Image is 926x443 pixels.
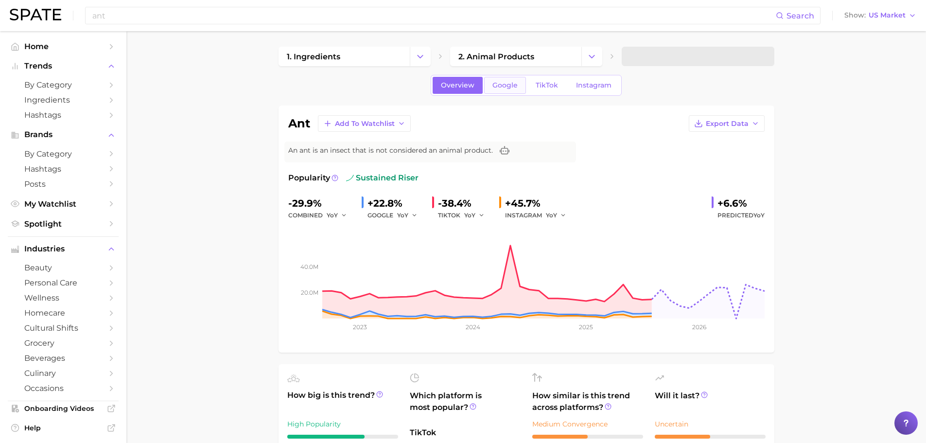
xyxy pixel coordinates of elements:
[24,338,102,348] span: grocery
[8,196,119,212] a: My Watchlist
[505,195,573,211] div: +45.7%
[8,59,119,73] button: Trends
[536,81,558,89] span: TikTok
[24,149,102,159] span: by Category
[10,9,61,20] img: SPATE
[546,211,557,219] span: YoY
[576,81,612,89] span: Instagram
[91,7,776,24] input: Search here for a brand, industry, or ingredient
[327,211,338,219] span: YoY
[318,115,411,132] button: Add to Watchlist
[24,110,102,120] span: Hashtags
[24,199,102,209] span: My Watchlist
[24,263,102,272] span: beauty
[353,323,367,331] tspan: 2023
[458,52,534,61] span: 2. animal products
[8,77,119,92] a: by Category
[689,115,765,132] button: Export Data
[24,308,102,318] span: homecare
[8,260,119,275] a: beauty
[438,195,491,211] div: -38.4%
[441,81,474,89] span: Overview
[532,435,643,439] div: 5 / 10
[8,381,119,396] a: occasions
[24,323,102,333] span: cultural shifts
[24,80,102,89] span: by Category
[786,11,814,20] span: Search
[717,210,765,221] span: Predicted
[581,47,602,66] button: Change Category
[8,39,119,54] a: Home
[367,195,424,211] div: +22.8%
[8,320,119,336] a: cultural shifts
[367,210,424,221] div: GOOGLE
[287,390,398,413] span: How big is this trend?
[24,164,102,174] span: Hashtags
[327,210,348,221] button: YoY
[8,242,119,256] button: Industries
[410,47,431,66] button: Change Category
[279,47,410,66] a: 1. ingredients
[484,77,526,94] a: Google
[8,177,119,192] a: Posts
[346,174,354,182] img: sustained riser
[288,145,493,156] span: An ant is an insect that is not considered an animal product.
[464,211,475,219] span: YoY
[753,212,765,219] span: YoY
[8,351,119,366] a: beverages
[8,146,119,161] a: by Category
[706,120,749,128] span: Export Data
[579,323,593,331] tspan: 2025
[288,210,354,221] div: combined
[24,354,102,363] span: beverages
[546,210,567,221] button: YoY
[24,369,102,378] span: culinary
[288,118,310,129] h1: ant
[287,418,398,430] div: High Popularity
[655,390,766,413] span: Will it last?
[8,421,119,435] a: Help
[8,366,119,381] a: culinary
[24,293,102,302] span: wellness
[8,336,119,351] a: grocery
[24,62,102,71] span: Trends
[24,384,102,393] span: occasions
[717,195,765,211] div: +6.6%
[8,107,119,123] a: Hashtags
[24,245,102,253] span: Industries
[397,211,408,219] span: YoY
[532,418,643,430] div: Medium Convergence
[464,210,485,221] button: YoY
[24,404,102,413] span: Onboarding Videos
[844,13,866,18] span: Show
[288,195,354,211] div: -29.9%
[8,290,119,305] a: wellness
[527,77,566,94] a: TikTok
[24,130,102,139] span: Brands
[465,323,480,331] tspan: 2024
[8,92,119,107] a: Ingredients
[8,401,119,416] a: Onboarding Videos
[433,77,483,94] a: Overview
[24,278,102,287] span: personal care
[287,435,398,439] div: 7 / 10
[335,120,395,128] span: Add to Watchlist
[438,210,491,221] div: TIKTOK
[505,210,573,221] div: INSTAGRAM
[410,390,521,422] span: Which platform is most popular?
[288,172,330,184] span: Popularity
[8,275,119,290] a: personal care
[397,210,418,221] button: YoY
[8,216,119,231] a: Spotlight
[8,127,119,142] button: Brands
[287,52,340,61] span: 1. ingredients
[492,81,518,89] span: Google
[24,424,102,432] span: Help
[655,435,766,439] div: 5 / 10
[24,95,102,105] span: Ingredients
[8,305,119,320] a: homecare
[410,427,521,439] span: TikTok
[532,390,643,413] span: How similar is this trend across platforms?
[346,172,419,184] span: sustained riser
[8,161,119,177] a: Hashtags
